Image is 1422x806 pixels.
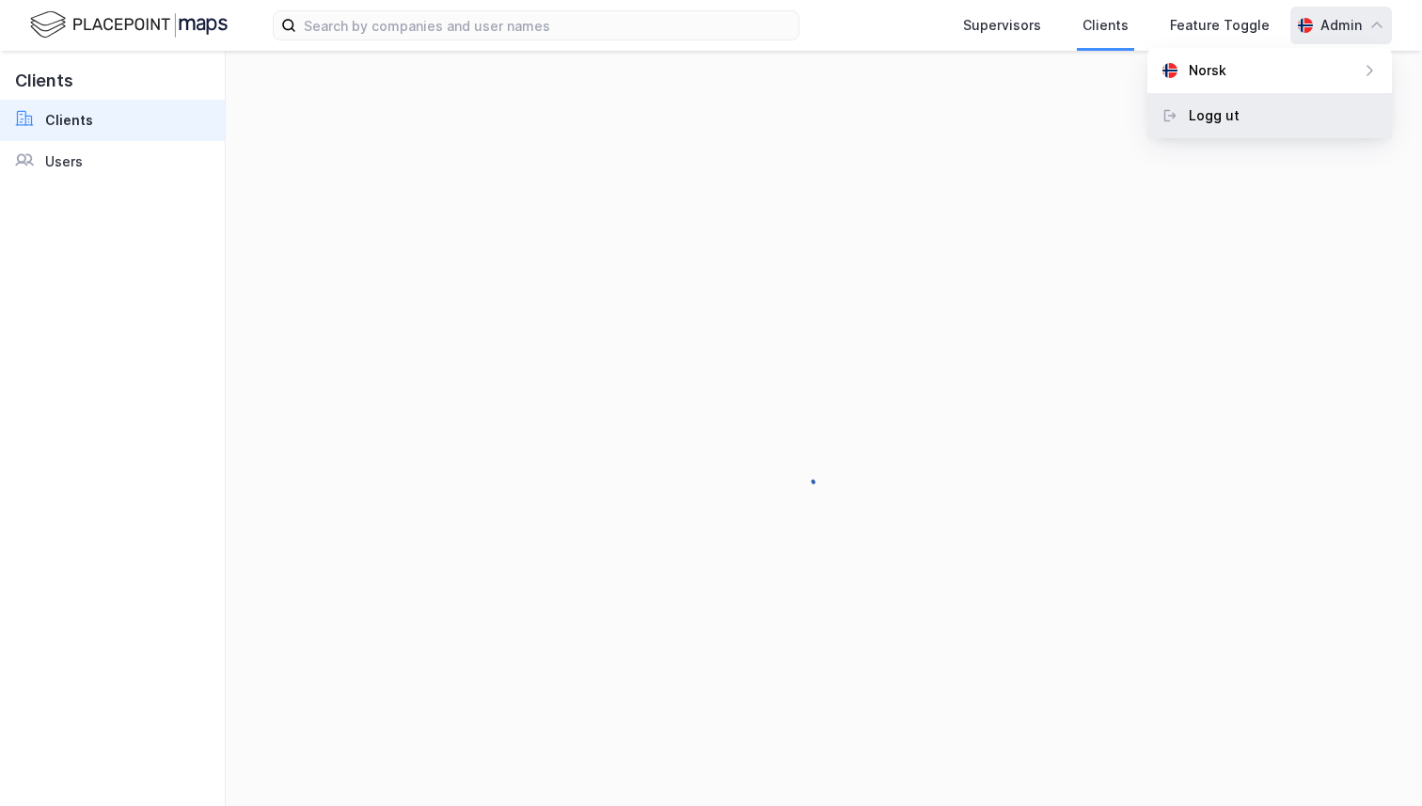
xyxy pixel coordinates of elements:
[1328,716,1422,806] div: Kontrollprogram for chat
[1170,14,1270,37] div: Feature Toggle
[45,109,93,132] div: Clients
[296,11,798,40] input: Search by companies and user names
[963,14,1041,37] div: Supervisors
[1320,14,1362,37] div: Admin
[1082,14,1129,37] div: Clients
[1189,59,1226,82] div: Norsk
[30,8,228,41] img: logo.f888ab2527a4732fd821a326f86c7f29.svg
[1189,104,1240,127] div: Logg ut
[1328,716,1422,806] iframe: Chat Widget
[45,150,83,173] div: Users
